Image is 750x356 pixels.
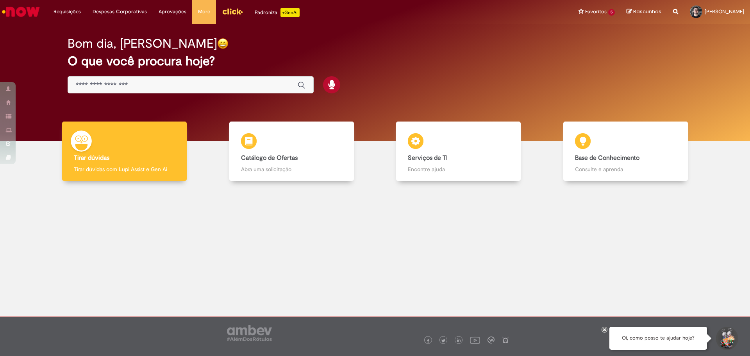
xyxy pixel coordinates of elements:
span: [PERSON_NAME] [705,8,744,15]
h2: Bom dia, [PERSON_NAME] [68,37,217,50]
a: Serviços de TI Encontre ajuda [375,122,542,181]
b: Catálogo de Ofertas [241,154,298,162]
img: logo_footer_workplace.png [487,336,495,343]
h2: O que você procura hoje? [68,54,683,68]
span: Despesas Corporativas [93,8,147,16]
b: Base de Conhecimento [575,154,639,162]
span: Requisições [54,8,81,16]
div: Oi, como posso te ajudar hoje? [609,327,707,350]
p: Abra uma solicitação [241,165,342,173]
img: logo_footer_twitter.png [441,339,445,343]
span: Favoritos [585,8,607,16]
p: +GenAi [280,8,300,17]
img: logo_footer_linkedin.png [457,338,461,343]
span: Aprovações [159,8,186,16]
img: click_logo_yellow_360x200.png [222,5,243,17]
span: Rascunhos [633,8,661,15]
p: Tirar dúvidas com Lupi Assist e Gen Ai [74,165,175,173]
span: 5 [608,9,615,16]
a: Rascunhos [627,8,661,16]
img: ServiceNow [1,4,41,20]
b: Serviços de TI [408,154,448,162]
button: Iniciar Conversa de Suporte [715,327,738,350]
b: Tirar dúvidas [74,154,109,162]
a: Catálogo de Ofertas Abra uma solicitação [208,122,375,181]
img: logo_footer_ambev_rotulo_gray.png [227,325,272,341]
span: More [198,8,210,16]
p: Encontre ajuda [408,165,509,173]
div: Padroniza [255,8,300,17]
a: Tirar dúvidas Tirar dúvidas com Lupi Assist e Gen Ai [41,122,208,181]
img: happy-face.png [217,38,229,49]
a: Base de Conhecimento Consulte e aprenda [542,122,709,181]
img: logo_footer_naosei.png [502,336,509,343]
img: logo_footer_facebook.png [426,339,430,343]
p: Consulte e aprenda [575,165,676,173]
img: logo_footer_youtube.png [470,335,480,345]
